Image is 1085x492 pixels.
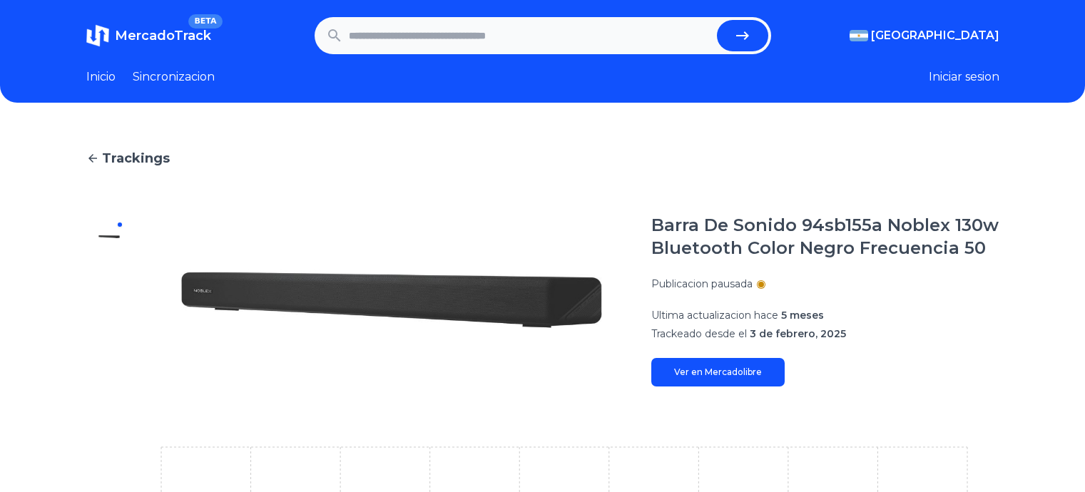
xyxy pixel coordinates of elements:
[651,358,785,386] a: Ver en Mercadolibre
[781,309,824,322] span: 5 meses
[86,24,109,47] img: MercadoTrack
[86,24,211,47] a: MercadoTrackBETA
[750,327,846,340] span: 3 de febrero, 2025
[871,27,999,44] span: [GEOGRAPHIC_DATA]
[86,68,116,86] a: Inicio
[850,30,868,41] img: Argentina
[651,309,778,322] span: Ultima actualizacion hace
[133,68,215,86] a: Sincronizacion
[98,225,121,248] img: Barra De Sonido 94sb155a Noblex 130w Bluetooth Color Negro Frecuencia 50
[188,14,222,29] span: BETA
[115,28,211,43] span: MercadoTrack
[850,27,999,44] button: [GEOGRAPHIC_DATA]
[651,327,747,340] span: Trackeado desde el
[929,68,999,86] button: Iniciar sesion
[651,214,999,260] h1: Barra De Sonido 94sb155a Noblex 130w Bluetooth Color Negro Frecuencia 50
[86,148,999,168] a: Trackings
[651,277,753,291] p: Publicacion pausada
[102,148,170,168] span: Trackings
[161,214,623,386] img: Barra De Sonido 94sb155a Noblex 130w Bluetooth Color Negro Frecuencia 50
